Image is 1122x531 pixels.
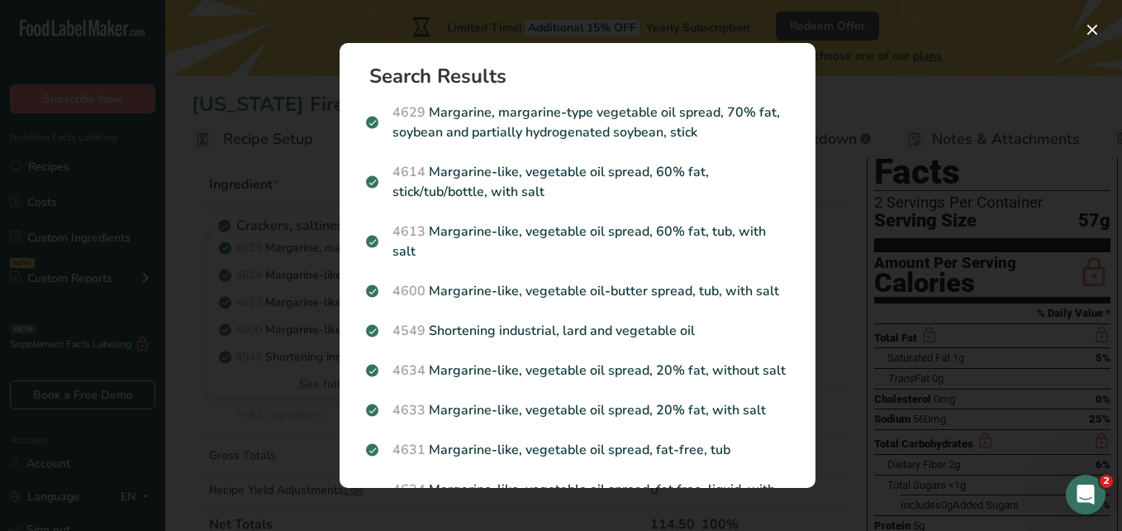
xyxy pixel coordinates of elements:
p: Margarine-like, vegetable oil spread, 20% fat, without salt [366,361,789,380]
p: Margarine-like, vegetable oil spread, fat free, liquid, with salt [366,480,789,519]
span: 4600 [392,282,426,300]
p: Shortening industrial, lard and vegetable oil [366,321,789,341]
h1: Search Results [369,66,799,86]
span: 4624 [392,481,426,499]
p: Margarine-like, vegetable oil-butter spread, tub, with salt [366,281,789,301]
p: Margarine-like, vegetable oil spread, fat-free, tub [366,440,789,460]
iframe: Intercom live chat [1066,475,1105,514]
span: 4631 [392,441,426,459]
span: 4549 [392,322,426,340]
p: Margarine, margarine-type vegetable oil spread, 70% fat, soybean and partially hydrogenated soybe... [366,103,789,142]
p: Margarine-like, vegetable oil spread, 60% fat, stick/tub/bottle, with salt [366,162,789,202]
span: 4634 [392,361,426,380]
span: 2 [1100,475,1113,488]
p: Margarine-like, vegetable oil spread, 60% fat, tub, with salt [366,222,789,261]
p: Margarine-like, vegetable oil spread, 20% fat, with salt [366,400,789,420]
span: 4613 [392,222,426,241]
span: 4614 [392,163,426,181]
span: 4633 [392,401,426,419]
span: 4629 [392,103,426,122]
